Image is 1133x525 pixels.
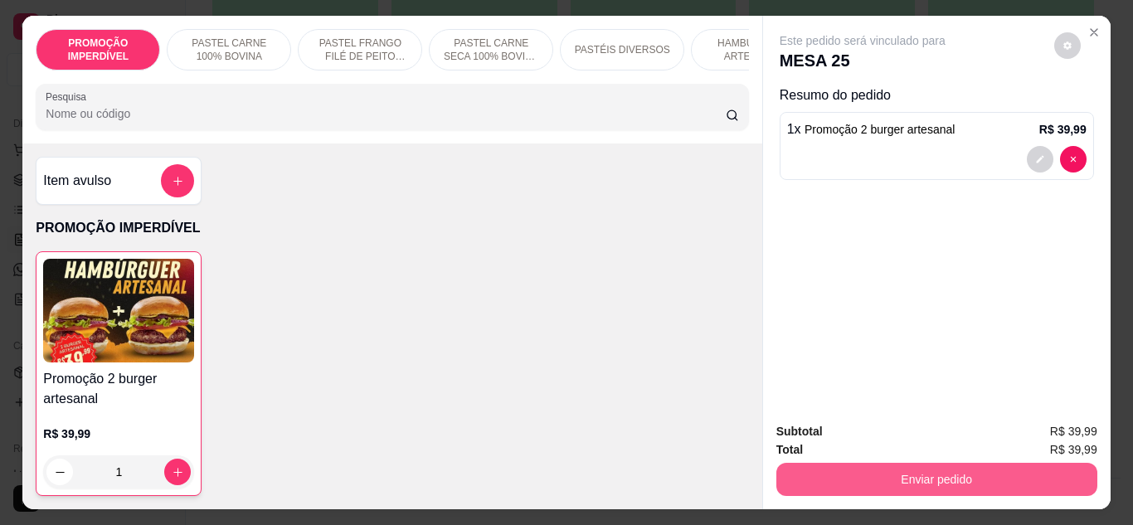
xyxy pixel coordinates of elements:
button: decrease-product-quantity [1060,146,1087,173]
button: decrease-product-quantity [1027,146,1053,173]
button: decrease-product-quantity [1054,32,1081,59]
p: MESA 25 [780,49,946,72]
p: 1 x [787,119,956,139]
span: Promoção 2 burger artesanal [805,123,955,136]
p: PROMOÇÃO IMPERDÍVEL [36,218,748,238]
p: HAMBÚRGUER ARTESANAL [705,36,801,63]
button: Enviar pedido [776,463,1097,496]
label: Pesquisa [46,90,92,104]
button: Close [1081,19,1107,46]
span: R$ 39,99 [1050,422,1097,440]
p: PASTÉIS DIVERSOS [575,43,670,56]
p: Resumo do pedido [780,85,1094,105]
p: R$ 39,99 [1039,121,1087,138]
h4: Promoção 2 burger artesanal [43,369,194,409]
h4: Item avulso [43,171,111,191]
p: PASTEL CARNE SECA 100% BOVINA DESFIADA [443,36,539,63]
img: product-image [43,259,194,362]
p: PROMOÇÃO IMPERDÍVEL [50,36,146,63]
p: Este pedido será vinculado para [780,32,946,49]
button: add-separate-item [161,164,194,197]
p: R$ 39,99 [43,425,194,442]
strong: Subtotal [776,425,823,438]
strong: Total [776,443,803,456]
p: PASTEL FRANGO FILÉ DE PEITO DESFIADO [312,36,408,63]
p: PASTEL CARNE 100% BOVINA [181,36,277,63]
span: R$ 39,99 [1050,440,1097,459]
input: Pesquisa [46,105,726,122]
